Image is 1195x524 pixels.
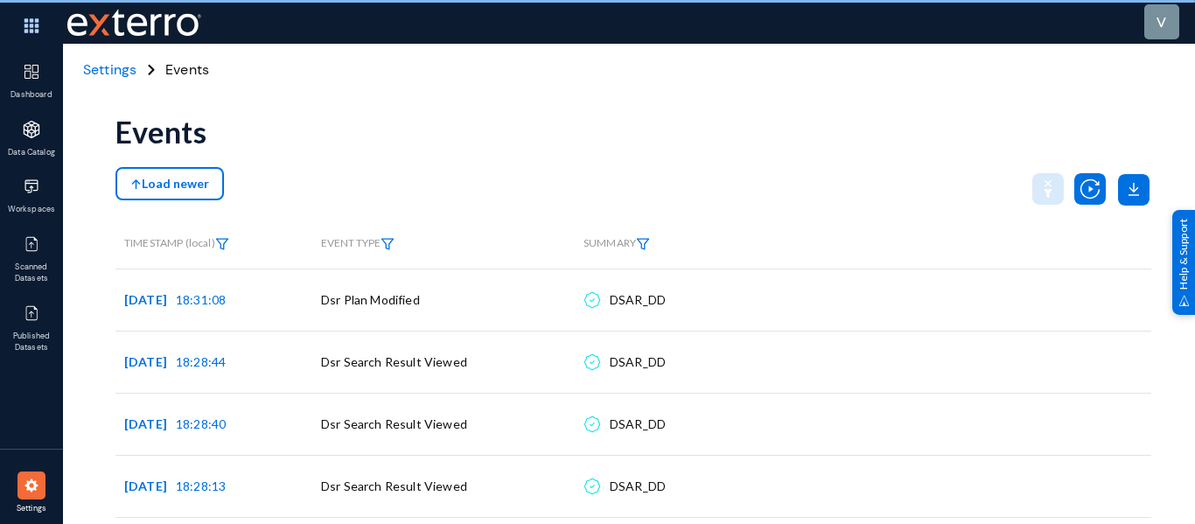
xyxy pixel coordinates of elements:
[321,479,467,493] span: Dsr Search Result Viewed
[1157,11,1166,32] div: v
[1074,173,1106,205] img: icon-utility-autoscan.svg
[321,416,467,431] span: Dsr Search Result Viewed
[176,292,226,307] span: 18:31:08
[381,238,395,250] img: icon-filter.svg
[610,291,666,309] div: DSAR_DD
[584,416,601,433] img: icon-compliance.svg
[124,354,176,369] span: [DATE]
[124,416,176,431] span: [DATE]
[3,262,60,285] span: Scanned Datasets
[1172,209,1195,314] div: Help & Support
[3,147,60,159] span: Data Catalog
[1157,13,1166,30] span: v
[124,479,176,493] span: [DATE]
[115,167,224,200] button: Load newer
[23,477,40,494] img: icon-settings.svg
[610,353,666,371] div: DSAR_DD
[584,291,601,309] img: icon-compliance.svg
[176,416,226,431] span: 18:28:40
[83,60,136,79] span: Settings
[321,237,395,250] span: EVENT TYPE
[124,236,229,249] span: TIMESTAMP (local)
[3,331,60,354] span: Published Datasets
[3,503,60,515] span: Settings
[124,292,176,307] span: [DATE]
[3,204,60,216] span: Workspaces
[610,416,666,433] div: DSAR_DD
[130,178,142,191] img: icon-arrow-above.svg
[215,238,229,250] img: icon-filter.svg
[584,236,650,249] span: SUMMARY
[321,292,420,307] span: Dsr Plan Modified
[176,479,226,493] span: 18:28:13
[584,353,601,371] img: icon-compliance.svg
[115,114,206,150] div: Events
[176,354,226,369] span: 18:28:44
[321,354,467,369] span: Dsr Search Result Viewed
[23,63,40,80] img: icon-dashboard.svg
[23,121,40,138] img: icon-applications.svg
[67,9,201,36] img: exterro-work-mark.svg
[3,89,60,101] span: Dashboard
[1178,295,1190,306] img: help_support.svg
[5,7,58,45] img: app launcher
[165,59,209,80] span: Events
[130,176,209,191] span: Load newer
[23,235,40,253] img: icon-published.svg
[610,478,666,495] div: DSAR_DD
[584,478,601,495] img: icon-compliance.svg
[63,4,199,40] span: Exterro
[23,304,40,322] img: icon-published.svg
[636,238,650,250] img: icon-filter.svg
[23,178,40,195] img: icon-workspace.svg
